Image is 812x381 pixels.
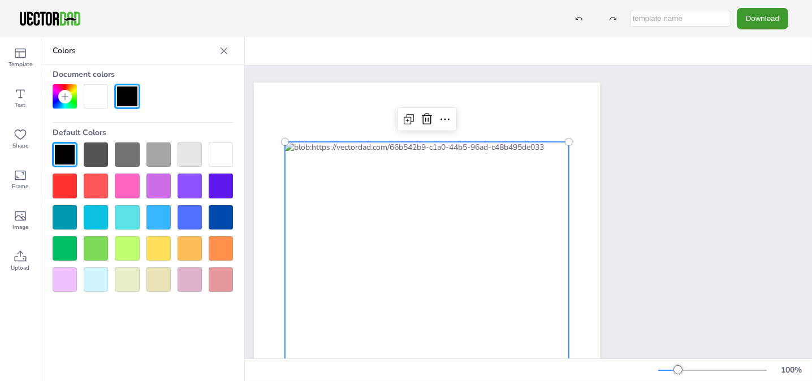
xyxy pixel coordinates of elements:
[630,11,731,27] input: template name
[778,365,805,375] div: 100 %
[53,64,233,84] div: Document colors
[12,141,28,150] span: Shape
[18,10,82,27] img: VectorDad-1.png
[53,123,233,142] div: Default Colors
[8,60,32,69] span: Template
[53,37,215,64] p: Colors
[11,263,30,272] span: Upload
[12,182,29,191] span: Frame
[15,101,26,110] span: Text
[12,223,28,232] span: Image
[737,8,788,29] button: Download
